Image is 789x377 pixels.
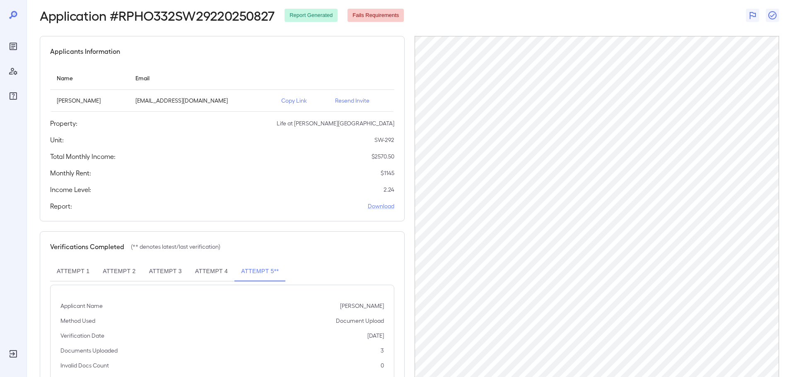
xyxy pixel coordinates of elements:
[766,9,779,22] button: Close Report
[60,361,109,370] p: Invalid Docs Count
[131,243,220,251] p: (** denotes latest/last verification)
[188,262,234,281] button: Attempt 4
[381,361,384,370] p: 0
[60,331,104,340] p: Verification Date
[135,96,268,105] p: [EMAIL_ADDRESS][DOMAIN_NAME]
[7,65,20,78] div: Manage Users
[746,9,759,22] button: Flag Report
[142,262,188,281] button: Attempt 3
[381,169,394,177] p: $ 1145
[347,12,404,19] span: Fails Requirements
[50,242,124,252] h5: Verifications Completed
[60,317,95,325] p: Method Used
[281,96,322,105] p: Copy Link
[50,135,64,145] h5: Unit:
[50,262,96,281] button: Attempt 1
[57,96,122,105] p: [PERSON_NAME]
[40,8,275,23] h2: Application # RPHO332SW29220250827
[335,96,388,105] p: Resend Invite
[50,118,77,128] h5: Property:
[277,119,394,127] p: Life at [PERSON_NAME][GEOGRAPHIC_DATA]
[96,262,142,281] button: Attempt 2
[50,185,91,195] h5: Income Level:
[129,66,275,90] th: Email
[7,40,20,53] div: Reports
[234,262,285,281] button: Attempt 5**
[7,89,20,103] div: FAQ
[60,346,118,355] p: Documents Uploaded
[340,302,384,310] p: [PERSON_NAME]
[50,201,72,211] h5: Report:
[372,152,394,161] p: $ 2570.50
[50,46,120,56] h5: Applicants Information
[368,202,394,210] a: Download
[7,347,20,360] div: Log Out
[374,136,394,144] p: SW-292
[50,151,116,161] h5: Total Monthly Income:
[285,12,338,19] span: Report Generated
[367,331,384,340] p: [DATE]
[60,302,103,310] p: Applicant Name
[336,317,384,325] p: Document Upload
[381,346,384,355] p: 3
[50,66,129,90] th: Name
[50,168,91,178] h5: Monthly Rent:
[384,185,394,194] p: 2.24
[50,66,394,112] table: simple table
